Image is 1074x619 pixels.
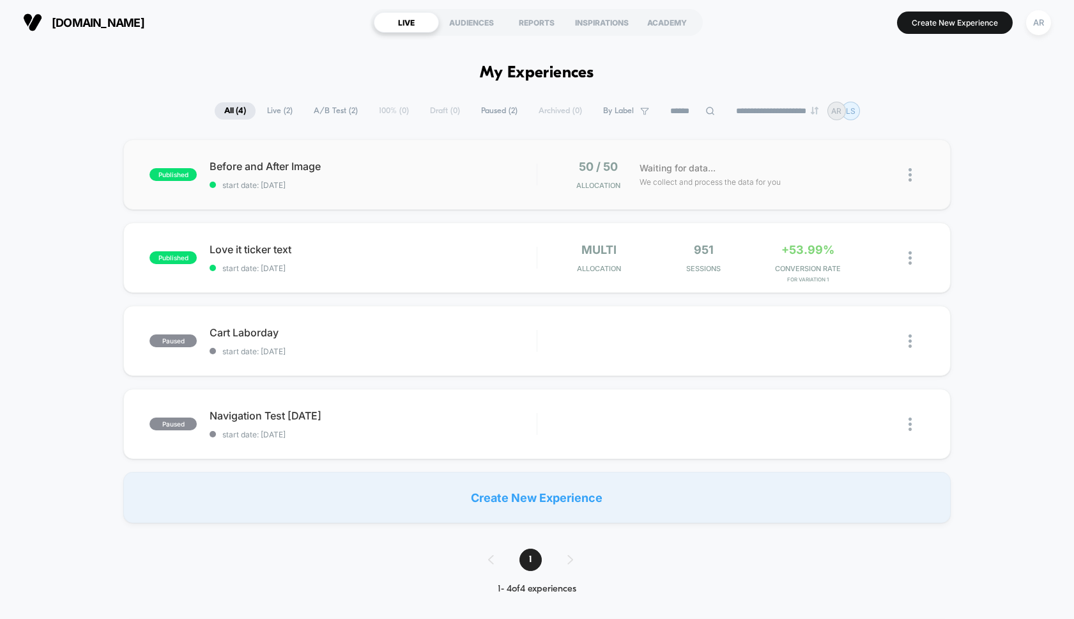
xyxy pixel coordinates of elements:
img: close [909,251,912,265]
span: Before and After Image [210,160,536,173]
button: AR [1022,10,1055,36]
span: Cart Laborday [210,326,536,339]
div: LIVE [374,12,439,33]
img: close [909,168,912,182]
span: for Variation 1 [759,276,857,283]
span: start date: [DATE] [210,180,536,190]
span: Live ( 2 ) [257,102,302,120]
button: Create New Experience [897,12,1013,34]
button: [DOMAIN_NAME] [19,12,148,33]
span: start date: [DATE] [210,263,536,273]
span: CONVERSION RATE [759,264,857,273]
span: start date: [DATE] [210,430,536,439]
span: multi [581,243,617,256]
span: Allocation [576,181,620,190]
span: A/B Test ( 2 ) [304,102,367,120]
span: By Label [603,106,634,116]
h1: My Experiences [480,64,594,82]
span: 951 [694,243,714,256]
img: end [811,107,818,114]
div: AR [1026,10,1051,35]
span: Navigation Test [DATE] [210,409,536,422]
span: published [150,168,197,181]
span: 50 / 50 [579,160,618,173]
p: LS [846,106,855,116]
span: paused [150,334,197,347]
span: paused [150,418,197,430]
div: AUDIENCES [439,12,504,33]
span: Waiting for data... [640,161,716,175]
span: 1 [519,549,542,571]
img: Visually logo [23,13,42,32]
div: REPORTS [504,12,569,33]
p: AR [831,106,841,116]
span: All ( 4 ) [215,102,256,120]
span: Sessions [654,264,752,273]
div: Create New Experience [123,472,950,523]
span: Love it ticker text [210,243,536,256]
span: Paused ( 2 ) [472,102,527,120]
span: published [150,251,197,264]
span: [DOMAIN_NAME] [52,16,144,29]
div: 1 - 4 of 4 experiences [475,584,599,595]
span: We collect and process the data for you [640,176,781,188]
span: Allocation [577,264,621,273]
img: close [909,334,912,348]
div: ACADEMY [634,12,700,33]
span: start date: [DATE] [210,347,536,356]
img: close [909,418,912,431]
span: +53.99% [781,243,834,256]
div: INSPIRATIONS [569,12,634,33]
